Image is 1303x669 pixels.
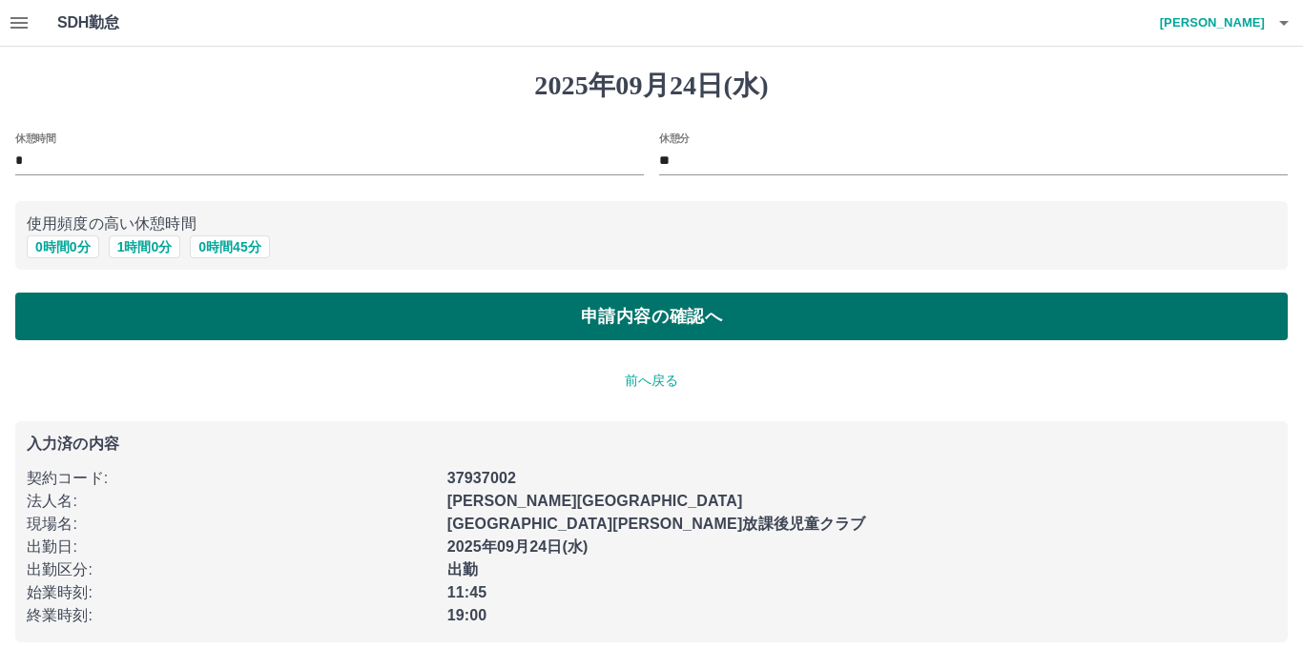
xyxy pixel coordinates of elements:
b: [PERSON_NAME][GEOGRAPHIC_DATA] [447,493,743,509]
p: 終業時刻 : [27,604,436,627]
b: 37937002 [447,470,516,486]
b: 出勤 [447,561,478,578]
h1: 2025年09月24日(水) [15,70,1288,102]
button: 0時間0分 [27,235,99,258]
p: 使用頻度の高い休憩時間 [27,213,1276,235]
button: 0時間45分 [190,235,269,258]
label: 休憩時間 [15,131,55,145]
p: 出勤区分 : [27,558,436,581]
b: 11:45 [447,584,487,600]
button: 1時間0分 [109,235,181,258]
p: 始業時刻 : [27,581,436,604]
p: 契約コード : [27,467,436,490]
b: 2025年09月24日(水) [447,538,589,555]
b: 19:00 [447,607,487,623]
p: 現場名 : [27,513,436,536]
b: [GEOGRAPHIC_DATA][PERSON_NAME]放課後児童クラブ [447,516,866,532]
button: 申請内容の確認へ [15,293,1288,340]
label: 休憩分 [659,131,690,145]
p: 前へ戻る [15,371,1288,391]
p: 入力済の内容 [27,436,1276,452]
p: 出勤日 : [27,536,436,558]
p: 法人名 : [27,490,436,513]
